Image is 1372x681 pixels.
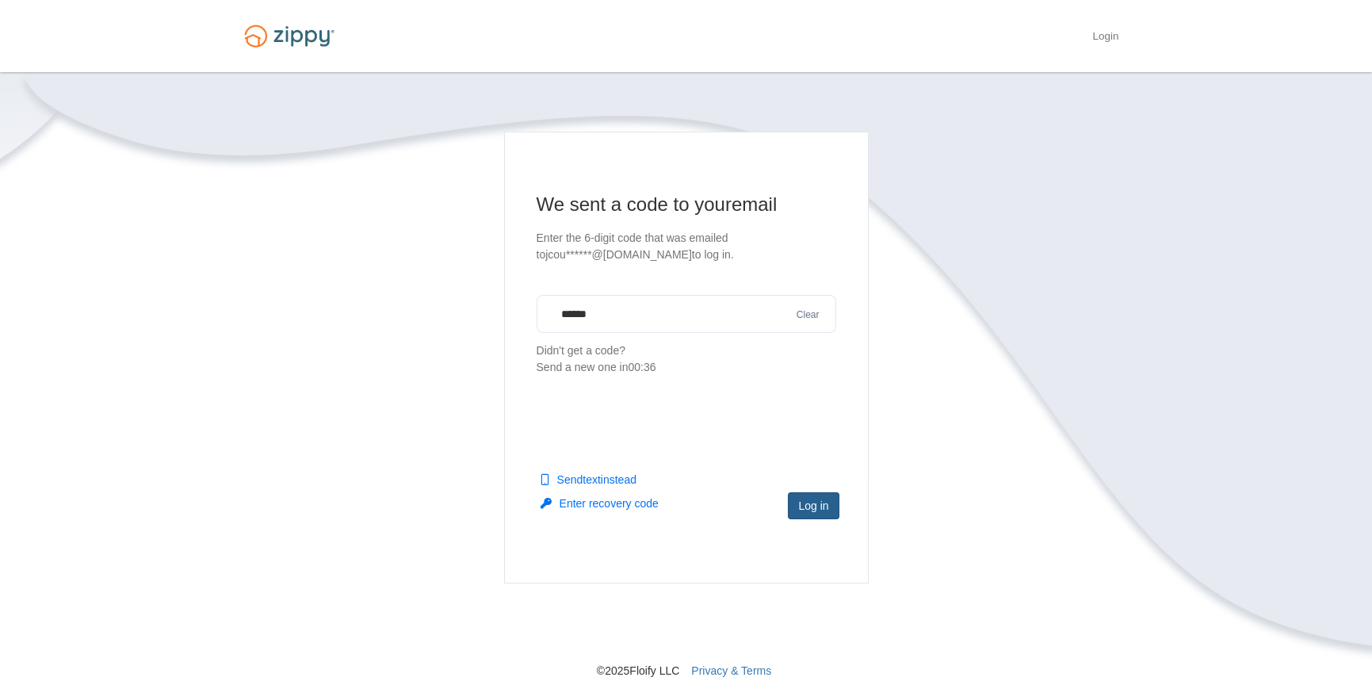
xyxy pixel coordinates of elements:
[537,342,836,376] p: Didn't get a code?
[541,472,636,488] button: Sendtextinstead
[235,17,344,55] img: Logo
[235,583,1138,679] nav: © 2025 Floify LLC
[1092,30,1118,46] a: Login
[537,230,836,263] p: Enter the 6-digit code that was emailed to jcou******@[DOMAIN_NAME] to log in.
[537,359,836,376] div: Send a new one in 00:36
[541,495,659,511] button: Enter recovery code
[537,192,836,217] h1: We sent a code to your email
[792,308,824,323] button: Clear
[691,664,771,677] a: Privacy & Terms
[788,492,839,519] button: Log in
